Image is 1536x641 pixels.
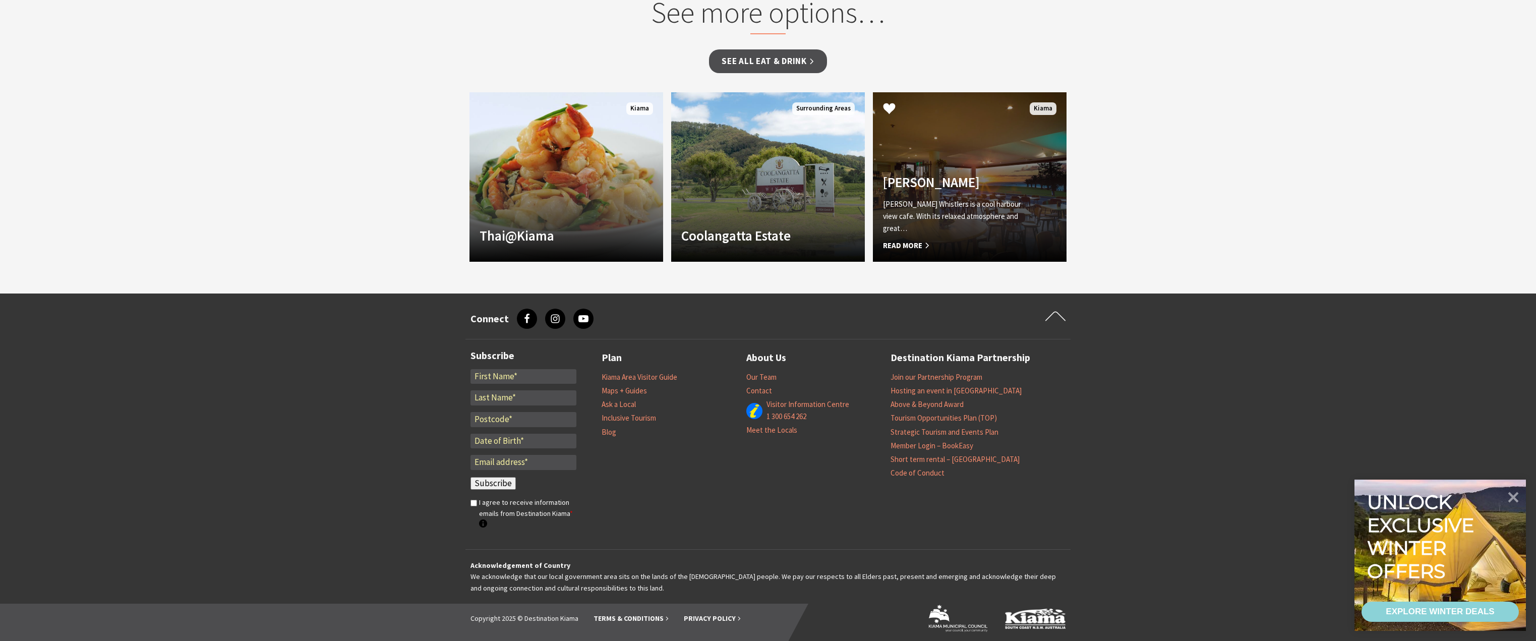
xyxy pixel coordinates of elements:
div: EXPLORE WINTER DEALS [1386,602,1494,622]
a: Blog [602,427,616,437]
a: Coolangatta Estate Surrounding Areas [671,92,865,262]
a: [PERSON_NAME] [PERSON_NAME] Whistlers is a cool harbour view cafe. With its relaxed atmosphere an... [873,92,1067,262]
input: Email address* [470,455,576,470]
a: About Us [746,349,786,366]
a: Join our Partnership Program [891,372,982,382]
a: Our Team [746,372,777,382]
a: Short term rental – [GEOGRAPHIC_DATA] Code of Conduct [891,454,1020,478]
a: Tourism Opportunities Plan (TOP) [891,413,997,423]
span: Kiama [626,102,653,115]
p: [PERSON_NAME] Whistlers is a cool harbour view cafe. With its relaxed atmosphere and great… [883,198,1027,235]
a: Kiama Area Visitor Guide [602,372,677,382]
h4: [PERSON_NAME] [883,174,1027,190]
input: Last Name* [470,390,576,405]
h4: Coolangatta Estate [681,227,825,244]
a: 1 300 654 262 [766,412,806,422]
img: Kiama Logo [1005,608,1066,629]
a: Terms & Conditions [594,614,669,623]
span: Read More [883,240,1027,252]
a: Maps + Guides [602,386,647,396]
a: Meet the Locals [746,425,797,435]
a: Hosting an event in [GEOGRAPHIC_DATA] [891,386,1022,396]
a: See all Eat & Drink [709,49,826,73]
input: Date of Birth* [470,434,576,449]
a: Contact [746,386,772,396]
a: Above & Beyond Award [891,399,964,410]
button: Click to Favourite Penny Whistlers [873,92,906,127]
h4: Thai@Kiama [480,227,624,244]
h3: Subscribe [470,349,576,362]
div: Unlock exclusive winter offers [1367,491,1479,582]
a: Destination Kiama Partnership [891,349,1030,366]
span: Kiama [1030,102,1056,115]
li: Copyright 2025 © Destination Kiama [470,613,578,624]
a: Inclusive Tourism [602,413,656,423]
input: First Name* [470,369,576,384]
a: Ask a Local [602,399,636,410]
a: Privacy Policy [684,614,741,623]
p: We acknowledge that our local government area sits on the lands of the [DEMOGRAPHIC_DATA] people.... [470,560,1066,594]
a: EXPLORE WINTER DEALS [1362,602,1519,622]
a: Strategic Tourism and Events Plan [891,427,998,437]
input: Subscribe [470,477,516,490]
span: Surrounding Areas [792,102,855,115]
a: Plan [602,349,622,366]
a: Visitor Information Centre [766,399,849,410]
strong: Acknowledgement of Country [470,561,570,570]
label: I agree to receive information emails from Destination Kiama [479,497,576,531]
a: Another Image Used Thai@Kiama Kiama [469,92,663,262]
a: Member Login – BookEasy [891,441,973,451]
h3: Connect [470,313,509,325]
input: Postcode* [470,412,576,427]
